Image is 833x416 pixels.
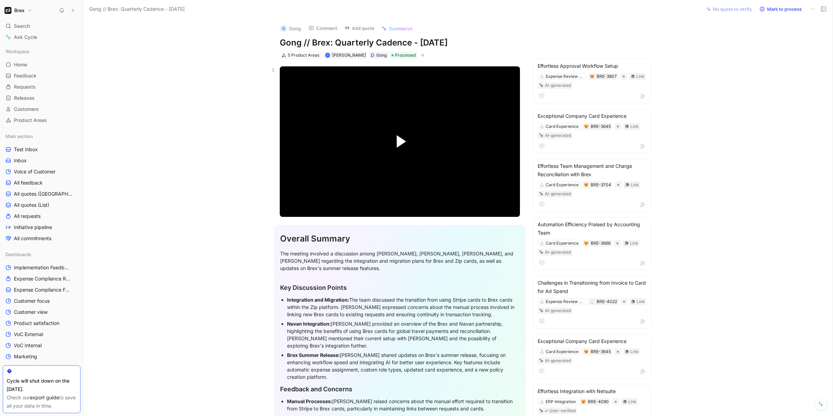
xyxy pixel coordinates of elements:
a: All requests [3,211,81,221]
a: Customer view [3,307,81,317]
div: Card Experience [546,181,579,188]
button: 🧡 [584,349,589,354]
div: Effortless Integration with Netsuite [538,387,647,395]
button: 🧡 [581,399,586,404]
a: Test Inbox [3,144,81,155]
div: Video Player [280,66,520,217]
div: G [280,25,287,32]
span: VoC Internal [14,342,42,349]
a: All quotes ([GEOGRAPHIC_DATA]) [3,189,81,199]
div: BRE-3645 [591,348,611,355]
div: Card Experience [546,123,579,130]
img: 🧡 [590,74,594,79]
div: Card Experience [546,240,579,247]
span: Dashboards [6,251,31,258]
span: Marketing [14,353,37,360]
a: All commitments [3,233,81,244]
a: Ask Cycle [3,32,81,42]
span: Implementation Feedback [14,264,71,271]
span: Customers [14,106,39,113]
div: AI-generated [545,249,571,256]
span: Initiative pipeline [14,224,52,231]
span: All quotes (List) [14,202,49,209]
div: Gong [376,52,387,59]
div: Expense Review & Approval [546,298,584,305]
div: [PERSON_NAME] shared updates on Brex's summer release, focusing on enhancing workflow speed and i... [287,351,520,381]
div: AI-generated [545,357,571,364]
strong: Brex Summer Release: [287,352,340,358]
div: Link [637,298,645,305]
button: 🧡 [590,74,595,79]
button: No quote to verify [703,4,755,14]
span: [PERSON_NAME] [332,52,366,58]
a: Feedback [3,71,81,81]
button: GGong [277,23,304,34]
img: 🧡 [584,241,588,245]
img: 🧡 [581,400,586,404]
a: All quotes (List) [3,200,81,210]
div: 5 Product Areas [288,52,319,59]
div: Automation Efficiency Praised by Accounting Team [538,220,647,237]
span: Segment view [14,364,46,371]
div: 🧡 [584,241,589,246]
div: 🧡 [584,182,589,187]
span: Expense Compliance Feedback [14,286,72,293]
div: Workspace [3,46,81,57]
div: BRE-3704 [591,181,611,188]
div: Challenges in Transitioning from Invoice to Card for Ad Spend [538,279,647,295]
div: AI-generated [545,132,571,139]
div: Link [636,73,645,80]
div: Link [628,398,637,405]
button: 💡 [590,299,595,304]
div: Processed [390,52,417,59]
a: Customer focus [3,296,81,306]
div: The team discussed the transition from using Stripe cards to Brex cards within the Zip platform. ... [287,296,520,318]
strong: Integration and Migration: [287,297,349,303]
button: Mark to process [756,4,805,14]
div: Feedback and Concerns [280,384,520,394]
a: Initiative pipeline [3,222,81,233]
div: BRE-4022 [597,298,617,305]
a: Expense Compliance Feedback [3,285,81,295]
div: A [326,53,329,57]
a: Marketing [3,351,81,362]
div: Main sectionTest InboxInboxVoice of CustomerAll feedbackAll quotes ([GEOGRAPHIC_DATA])All quotes ... [3,131,81,244]
div: BRE-3645 [591,123,611,130]
button: Add quote [341,23,378,33]
span: Requests [14,83,36,90]
img: Brex [5,7,11,14]
span: All feedback [14,179,43,186]
div: Main section [3,131,81,141]
a: Expense Compliance Requests [3,274,81,284]
span: All commitments [14,235,51,242]
a: Segment view [3,362,81,373]
div: Check our to save all your data in time. [7,393,77,410]
div: Link [630,240,638,247]
span: Gong // Brex: Quarterly Cadence - [DATE] [89,5,185,13]
div: Search [3,21,81,31]
span: Workspace [6,48,30,55]
div: The meeting involved a discussion among [PERSON_NAME], [PERSON_NAME], [PERSON_NAME], and [PERSON_... [280,250,520,272]
div: BRE-3668 [591,240,611,247]
div: [PERSON_NAME] raised concerns about the manual effort required to transition from Stripe to Brex ... [287,398,520,412]
img: 🧡 [584,350,588,354]
button: Summarize [378,24,416,33]
div: Key Discussion Points [280,283,520,292]
div: Link [631,181,639,188]
span: Feedback [14,72,36,79]
div: Dashboards [3,249,81,260]
a: Product satisfaction [3,318,81,328]
div: Link [630,123,639,130]
span: Voice of Customer [14,168,56,175]
span: All requests [14,213,41,220]
span: Customer focus [14,297,50,304]
a: export guide [30,394,59,400]
span: Releases [14,95,35,101]
div: BRE-4090 [588,398,609,405]
div: 🧡 [584,124,589,129]
span: All quotes ([GEOGRAPHIC_DATA]) [14,190,73,197]
span: Home [14,61,27,68]
div: ERP Integration [546,398,576,405]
